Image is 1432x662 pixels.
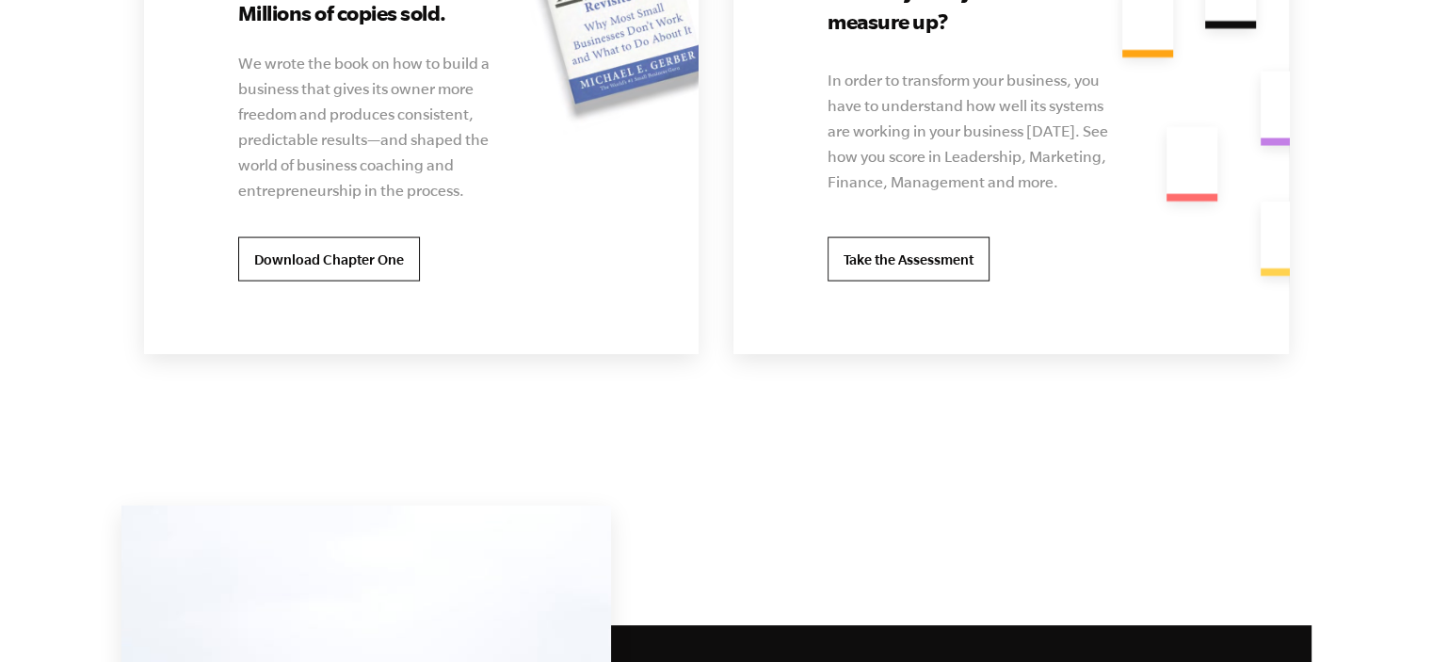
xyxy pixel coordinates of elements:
[828,68,1116,195] p: In order to transform your business, you have to understand how well its systems are working in y...
[238,237,420,283] a: Download Chapter One
[828,237,990,283] a: Take the Assessment
[1338,572,1432,662] iframe: Chat Widget
[238,51,492,203] p: We wrote the book on how to build a business that gives its owner more freedom and produces consi...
